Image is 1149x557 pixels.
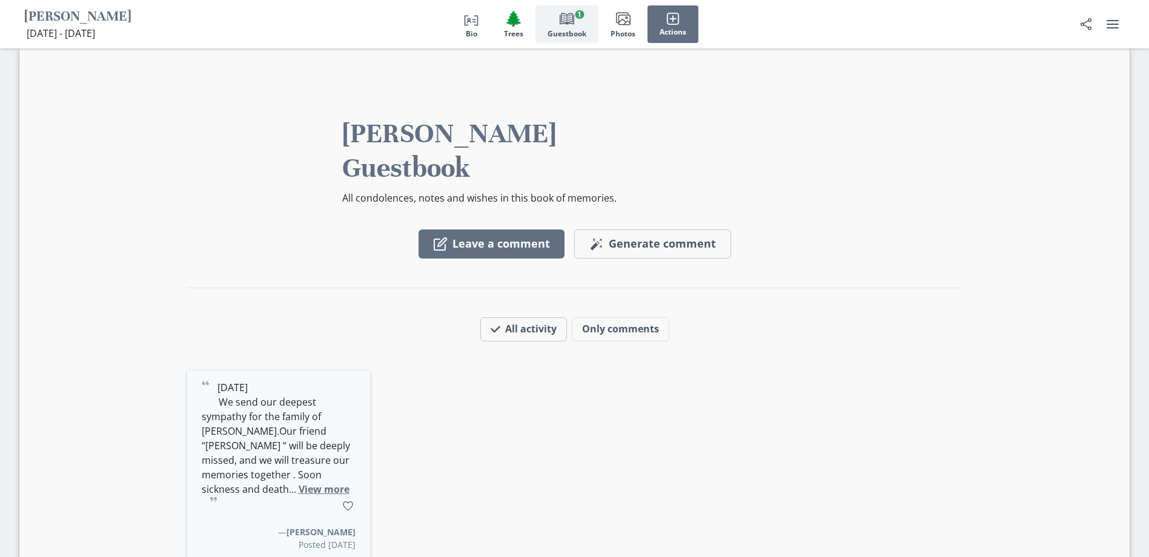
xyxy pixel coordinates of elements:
span: Photos [611,30,635,38]
button: View more [299,483,349,496]
button: Photos [598,5,647,43]
button: Actions [647,5,698,43]
button: All activity [480,317,567,341]
h2: [PERSON_NAME] Guestbook [342,116,649,186]
span: Tree [505,10,523,27]
span: Bio [466,30,477,38]
span: Actions [660,28,686,36]
button: Like [339,496,358,516]
button: Trees [492,5,535,43]
button: Guestbook [535,5,598,43]
h1: [PERSON_NAME] [24,8,131,27]
span: Generate comment [609,237,716,251]
button: Generate comment [574,229,731,259]
p: [DATE] We send our deepest sympathy for the family of [PERSON_NAME].Our friend “[PERSON_NAME] “ w... [202,380,356,512]
button: Only comments [572,317,669,341]
button: user menu [1101,12,1125,36]
span: [DATE] - [DATE] [27,27,95,40]
button: Share Obituary [1074,12,1098,36]
span: 1 [575,10,584,19]
p: All condolences, notes and wishes in this book of memories. [342,191,649,205]
span: Guestbook [548,30,586,38]
button: Leave a comment [419,229,565,259]
span: Trees [504,30,523,38]
button: Bio [451,5,492,43]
